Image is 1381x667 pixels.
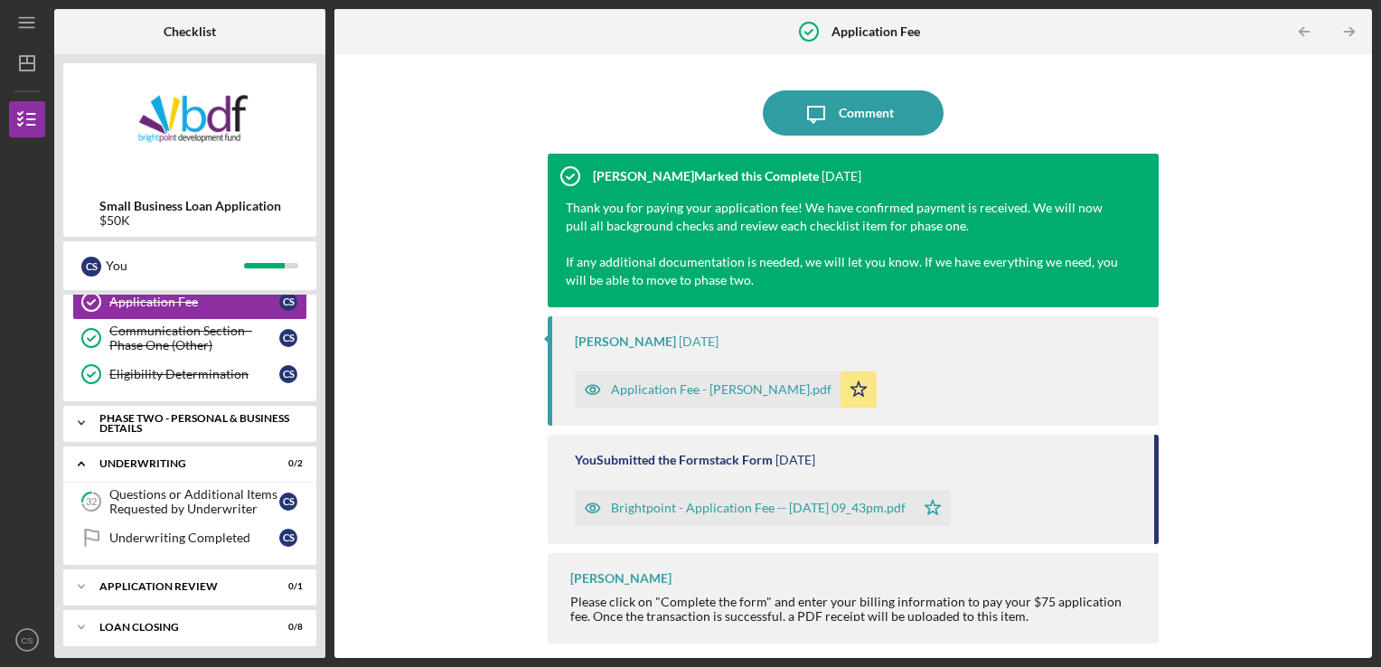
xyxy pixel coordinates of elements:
[109,531,279,545] div: Underwriting Completed
[566,199,1123,235] div: Thank you for paying your application fee! We have confirmed payment is received. We will now pul...
[839,90,894,136] div: Comment
[109,367,279,381] div: Eligibility Determination
[9,622,45,658] button: CS
[21,635,33,645] text: CS
[99,581,258,592] div: Application Review
[279,293,297,311] div: C S
[279,493,297,511] div: C S
[279,365,297,383] div: C S
[279,329,297,347] div: C S
[279,529,297,547] div: C S
[106,250,244,281] div: You
[575,371,877,408] button: Application Fee - [PERSON_NAME].pdf
[270,581,303,592] div: 0 / 1
[86,496,97,508] tspan: 32
[72,520,307,556] a: Underwriting CompletedCS
[575,334,676,349] div: [PERSON_NAME]
[109,487,279,516] div: Questions or Additional Items Requested by Underwriter
[99,199,281,213] b: Small Business Loan Application
[109,324,279,352] div: Communication Section - Phase One (Other)
[72,484,307,520] a: 32Questions or Additional Items Requested by UnderwriterCS
[72,284,307,320] a: Application FeeCS
[270,458,303,469] div: 0 / 2
[679,334,719,349] time: 2025-07-14 16:02
[822,169,861,183] time: 2025-07-14 16:02
[270,622,303,633] div: 0 / 8
[575,453,773,467] div: You Submitted the Formstack Form
[763,90,944,136] button: Comment
[570,595,1141,624] div: Please click on "Complete the form" and enter your billing information to pay your $75 applicatio...
[611,382,831,397] div: Application Fee - [PERSON_NAME].pdf
[566,253,1123,289] div: If any additional documentation is needed, we will let you know. If we have everything we need, y...
[99,213,281,228] div: $50K
[164,24,216,39] b: Checklist
[99,622,258,633] div: Loan Closing
[575,490,951,526] button: Brightpoint - Application Fee -- [DATE] 09_43pm.pdf
[593,169,819,183] div: [PERSON_NAME] Marked this Complete
[81,257,101,277] div: C S
[775,453,815,467] time: 2025-07-12 01:43
[63,72,316,181] img: Product logo
[109,295,279,309] div: Application Fee
[72,356,307,392] a: Eligibility DeterminationCS
[99,413,294,434] div: PHASE TWO - PERSONAL & BUSINESS DETAILS
[72,320,307,356] a: Communication Section - Phase One (Other)CS
[611,501,906,515] div: Brightpoint - Application Fee -- [DATE] 09_43pm.pdf
[831,24,920,39] b: Application Fee
[570,571,672,586] div: [PERSON_NAME]
[99,458,258,469] div: Underwriting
